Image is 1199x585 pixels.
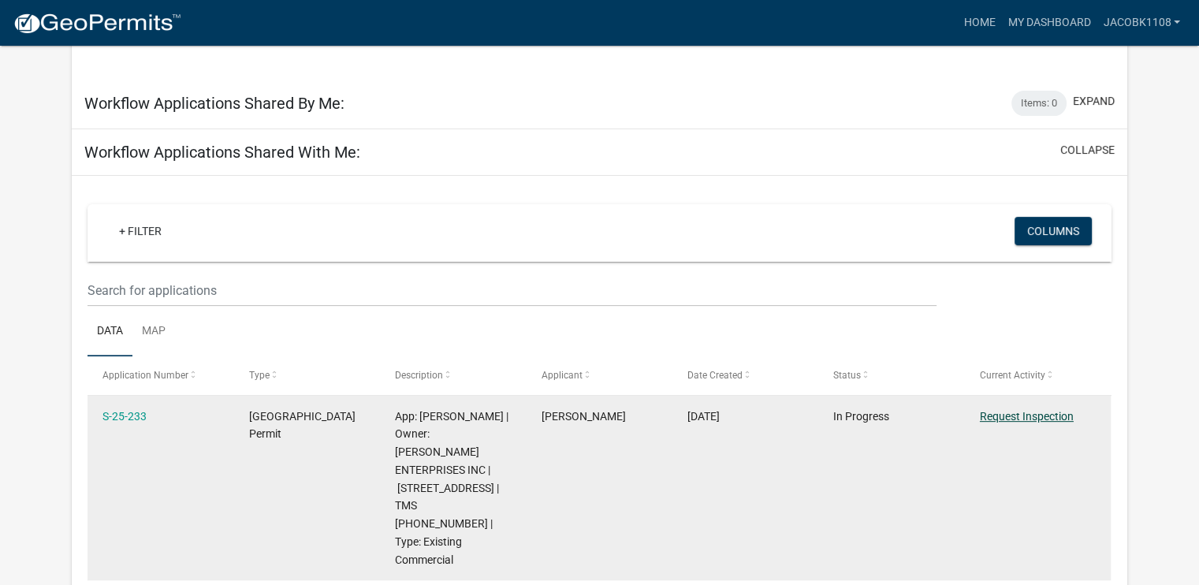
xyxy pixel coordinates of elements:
span: 04/24/2025 [687,410,720,423]
h5: Workflow Applications Shared By Me: [84,94,344,113]
span: App: Robert L Heuser | Owner: HEUSER ENTERPRISES INC | 259 COPPER PLATE RD | TMS 067-01-00-090 | ... [395,410,508,566]
datatable-header-cell: Status [818,356,964,394]
span: Status [833,370,861,381]
a: Map [132,307,175,357]
a: jacobk1108 [1097,8,1186,38]
span: Description [395,370,443,381]
datatable-header-cell: Application Number [88,356,233,394]
span: Applicant [542,370,583,381]
datatable-header-cell: Type [233,356,379,394]
button: collapse [1060,142,1115,158]
span: Current Activity [980,370,1045,381]
a: + Filter [106,217,174,245]
datatable-header-cell: Date Created [672,356,818,394]
a: S-25-233 [102,410,147,423]
a: My Dashboard [1001,8,1097,38]
datatable-header-cell: Description [380,356,526,394]
button: expand [1073,93,1115,110]
span: In Progress [833,410,889,423]
datatable-header-cell: Current Activity [965,356,1111,394]
span: Application Number [102,370,188,381]
datatable-header-cell: Applicant [526,356,672,394]
button: Columns [1015,217,1092,245]
input: Search for applications [88,274,936,307]
span: Type [249,370,270,381]
span: Jasper County Building Permit [249,410,356,441]
a: Home [957,8,1001,38]
a: Data [88,307,132,357]
h5: Workflow Applications Shared With Me: [84,143,360,162]
div: Items: 0 [1011,91,1067,116]
span: Date Created [687,370,743,381]
a: Request Inspection [980,410,1074,423]
span: Robert L Heuser [542,410,626,423]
